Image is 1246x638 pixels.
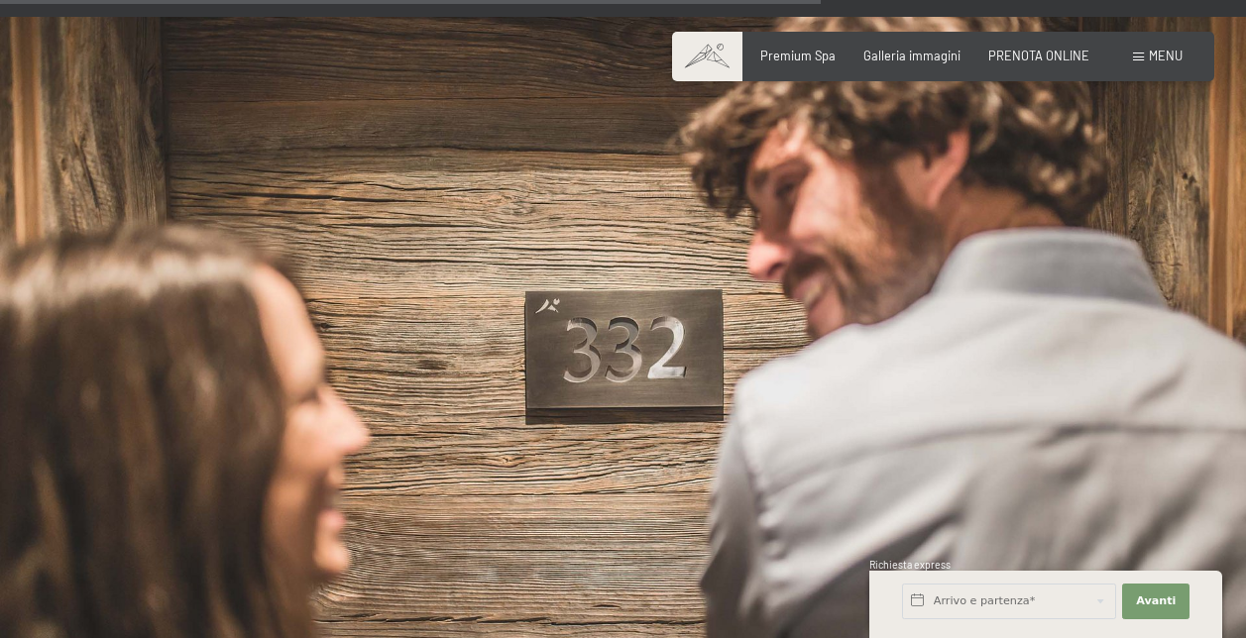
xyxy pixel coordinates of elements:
span: 1 [867,599,871,612]
span: Richiesta express [869,559,951,571]
span: Consenso marketing* [431,366,581,385]
button: Avanti [1122,584,1189,619]
span: Avanti [1136,593,1176,609]
a: Premium Spa [760,48,836,63]
a: Galleria immagini [863,48,961,63]
a: PRENOTA ONLINE [988,48,1089,63]
span: Menu [1149,48,1183,63]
